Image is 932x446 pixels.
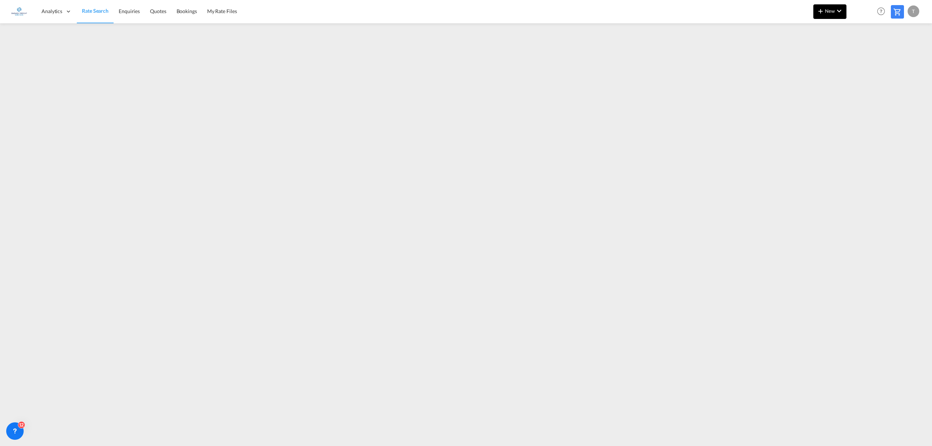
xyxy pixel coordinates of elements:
[82,8,108,14] span: Rate Search
[207,8,237,14] span: My Rate Files
[813,4,846,19] button: icon-plus 400-fgNewicon-chevron-down
[816,8,844,14] span: New
[908,5,919,17] div: T
[11,3,27,20] img: 6a2c35f0b7c411ef99d84d375d6e7407.jpg
[875,5,887,17] span: Help
[42,8,62,15] span: Analytics
[816,7,825,15] md-icon: icon-plus 400-fg
[119,8,140,14] span: Enquiries
[875,5,891,18] div: Help
[150,8,166,14] span: Quotes
[835,7,844,15] md-icon: icon-chevron-down
[177,8,197,14] span: Bookings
